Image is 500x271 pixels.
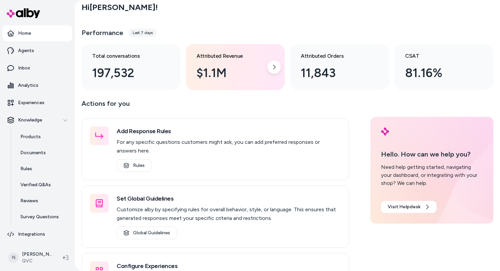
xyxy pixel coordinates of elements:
[3,43,72,59] a: Agents
[14,161,72,177] a: Rules
[3,95,72,111] a: Experiences
[20,166,32,172] p: Rules
[20,150,46,156] p: Documents
[14,145,72,161] a: Documents
[18,231,45,238] p: Integrations
[186,44,285,90] a: Attributed Revenue $1.1M
[405,52,472,60] h3: CSAT
[381,149,483,159] p: Hello. How can we help you?
[14,129,72,145] a: Products
[301,52,368,60] h3: Attributed Orders
[3,112,72,128] button: Knowledge
[3,25,72,41] a: Home
[14,209,72,225] a: Survey Questions
[7,8,40,18] img: alby Logo
[197,64,263,82] div: $1.1M
[381,201,436,213] a: Visit Helpdesk
[18,65,30,71] p: Inbox
[3,226,72,242] a: Integrations
[82,44,180,90] a: Total conversations 197,532
[197,52,263,60] h3: Attributed Revenue
[92,52,159,60] h3: Total conversations
[20,133,41,140] p: Products
[14,177,72,193] a: Verified Q&As
[117,126,341,136] h3: Add Response Rules
[92,64,159,82] div: 197,532
[18,99,44,106] p: Experiences
[117,261,341,271] h3: Configure Experiences
[117,194,341,203] h3: Set Global Guidelines
[117,159,152,172] a: Rules
[20,182,51,188] p: Verified Q&As
[20,214,59,220] p: Survey Questions
[18,82,38,89] p: Analytics
[290,44,389,90] a: Attributed Orders 11,843
[405,64,472,82] div: 81.16%
[3,60,72,76] a: Inbox
[301,64,368,82] div: 11,843
[22,258,52,264] span: QVC
[381,127,389,135] img: alby Logo
[22,251,52,258] p: [PERSON_NAME]
[82,2,158,12] h2: Hi [PERSON_NAME] !
[3,77,72,93] a: Analytics
[82,28,123,37] h3: Performance
[14,193,72,209] a: Reviews
[129,29,157,37] div: Last 7 days
[18,117,42,123] p: Knowledge
[18,30,31,37] p: Home
[117,205,341,223] p: Customize alby by specifying rules for overall behavior, style, or language. This ensures that ge...
[381,163,483,187] div: Need help getting started, navigating your dashboard, or integrating with your shop? We can help.
[20,198,38,204] p: Reviews
[117,138,341,155] p: For any specific questions customers might ask, you can add preferred responses or answers here.
[394,44,493,90] a: CSAT 81.16%
[117,227,177,239] a: Global Guidelines
[4,247,57,268] button: N[PERSON_NAME]QVC
[8,252,19,263] span: N
[82,98,349,114] p: Actions for you
[18,47,34,54] p: Agents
